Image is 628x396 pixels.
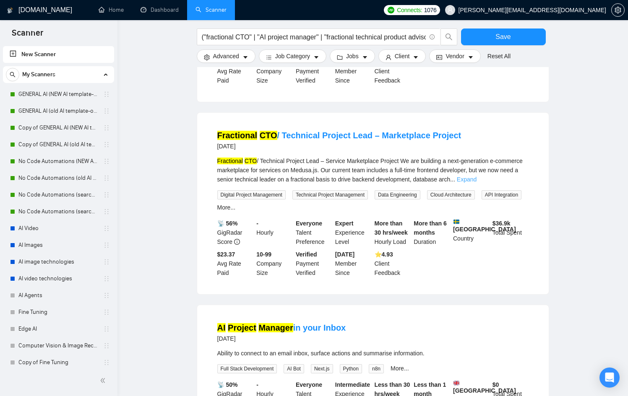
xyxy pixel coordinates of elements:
div: Ability to connect to an email inbox, surface actions and summarise information. [217,349,529,358]
span: API Integration [482,190,521,199]
a: No Code Automations (NEW AI template-optimized profile-Oct-2025) [18,153,98,170]
button: setting [611,3,625,17]
mark: Project [228,323,256,332]
span: n8n [369,364,384,373]
button: search [6,68,19,81]
mark: CTO [245,158,257,164]
a: Copy of Fine Tuning [18,354,98,371]
span: Vendor [446,52,464,61]
span: holder [103,342,110,349]
b: ⭐️ 4.93 [375,251,393,258]
button: userClientcaret-down [378,49,426,63]
a: No Code Automations (old AI template-optimized profile-Sept-2025) [18,170,98,186]
button: search [440,28,457,45]
a: Fine Tuning [18,304,98,321]
button: Save [461,28,546,45]
span: AI Bot [284,364,304,373]
b: Everyone [296,220,322,227]
a: Expand [457,176,477,183]
a: Edge AI [18,321,98,337]
a: AI Video [18,220,98,237]
span: Python [340,364,362,373]
li: New Scanner [3,46,114,63]
span: Save [495,31,511,42]
span: holder [103,225,110,232]
span: caret-down [242,54,248,60]
a: GENERAL AI (old AI template-optimized profile-Sept-2025) [18,103,98,119]
img: logo [7,4,13,17]
div: Total Spent [491,219,530,246]
span: Technical Project Management [292,190,368,199]
div: Open Intercom Messenger [599,368,620,388]
span: holder [103,359,110,366]
span: holder [103,208,110,215]
span: 1076 [424,5,437,15]
div: Hourly [255,219,294,246]
span: Cloud Architecture [427,190,475,199]
img: 🇬🇧 [453,380,459,386]
span: holder [103,326,110,332]
b: $ 0 [492,381,499,388]
b: [GEOGRAPHIC_DATA] [453,219,516,233]
img: upwork-logo.png [388,7,394,13]
b: 📡 56% [217,220,238,227]
a: Computer Vision & Image Recognition [18,337,98,354]
mark: Fractional [217,131,258,140]
a: Copy of GENERAL AI (NEW AI template-optimized profile-Oct-2025) [18,119,98,136]
div: Client Feedback [373,57,412,85]
a: dashboardDashboard [141,6,179,13]
span: idcard [436,54,442,60]
b: Verified [296,251,317,258]
b: $23.37 [217,251,235,258]
span: double-left [100,376,108,385]
span: caret-down [413,54,419,60]
mark: Manager [258,323,293,332]
span: Advanced [213,52,239,61]
span: holder [103,259,110,265]
span: caret-down [313,54,319,60]
span: My Scanners [22,66,55,83]
div: Member Since [334,250,373,277]
mark: Fractional [217,158,243,164]
span: search [441,33,457,41]
b: More than 30 hrs/week [375,220,408,236]
button: folderJobscaret-down [330,49,375,63]
span: info-circle [430,34,435,40]
a: AI video technologies [18,270,98,287]
span: holder [103,309,110,316]
div: [DATE] [217,334,346,344]
div: Talent Preference [294,219,334,246]
a: homeHome [99,6,124,13]
mark: AI [217,323,226,332]
div: GigRadar Score [216,219,255,246]
span: info-circle [234,239,240,245]
span: Data Engineering [375,190,420,199]
span: folder [337,54,343,60]
div: Experience Level [334,219,373,246]
span: holder [103,108,110,114]
div: [DATE] [217,141,461,151]
button: idcardVendorcaret-down [429,49,480,63]
div: / Technical Project Lead – Service Marketplace Project We are building a next-generation e-commer... [217,156,529,184]
span: Scanner [5,27,50,44]
span: search [6,72,19,78]
span: user [447,7,453,13]
span: Job Category [275,52,310,61]
span: caret-down [362,54,368,60]
div: Avg Rate Paid [216,250,255,277]
a: AI Agents [18,287,98,304]
a: Copy of GENERAL AI (old AI template-optimized profile-Sept-2025) [18,136,98,153]
a: AI Project Managerin your Inbox [217,323,346,332]
span: holder [103,141,110,148]
span: holder [103,175,110,181]
b: Expert [335,220,354,227]
span: holder [103,192,110,198]
b: 📡 50% [217,381,238,388]
b: Everyone [296,381,322,388]
a: searchScanner [195,6,227,13]
div: Company Size [255,250,294,277]
b: More than 6 months [414,220,447,236]
mark: CTO [260,131,277,140]
span: Jobs [346,52,359,61]
a: GENERAL AI (NEW AI template-optimized profile-Oct-2025) [18,86,98,103]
